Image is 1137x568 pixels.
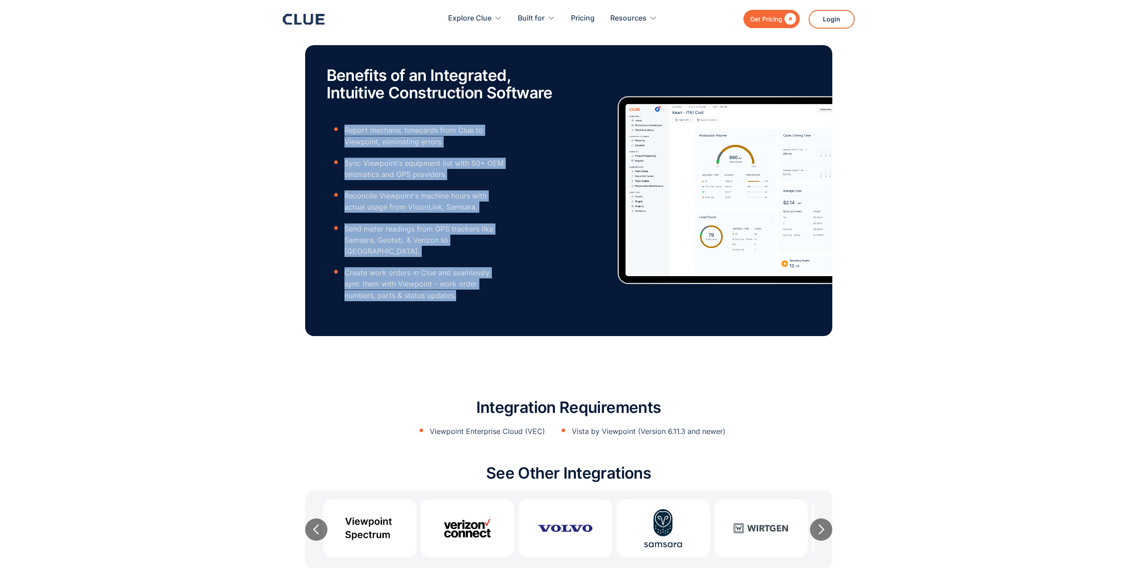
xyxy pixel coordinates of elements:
[714,499,808,557] img: wirtgen logo
[809,10,855,29] a: Login
[592,90,832,290] img: Image showing complete report in single pane of glass
[476,399,661,416] h2: Integration Requirements
[421,499,514,560] div: 2 of 10
[750,13,782,25] div: Get Pricing
[519,499,612,557] img: volvo logo with white background
[323,499,416,560] div: 1 of 10
[327,67,567,101] h2: Benefits of an Integrated, Intuitive Construction Software
[714,499,808,560] div: 5 of 10
[518,4,555,33] div: Built for
[344,125,505,147] p: Report mechanic timecards from Clue to Viewpoint, eliminating errors
[617,499,710,557] img: samsara logo
[448,4,491,33] div: Explore Clue
[743,10,800,28] a: Get Pricing
[344,190,505,213] p: Reconcile Viewpoint's machine hours with actual usage from VisionLink, Samsara.
[430,426,545,437] p: Viewpoint Enterprise Cloud (VEC)
[571,4,595,33] a: Pricing
[519,499,612,560] div: 3 of 10
[323,499,416,557] img: viewpoint spectrum
[344,223,505,257] p: Send meter readings from GPS trackers like Samsara, Geotab, & Verizon to [GEOGRAPHIC_DATA].
[610,4,657,33] div: Resources
[344,267,505,301] p: Create work orders in Clue and seamlessly sync them with Viewpoint - work order numbers, parts & ...
[448,4,502,33] div: Explore Clue
[810,518,832,541] div: next slide
[782,13,796,25] div: 
[812,499,906,560] div: 6 of 10
[617,499,710,560] div: 4 of 10
[518,4,545,33] div: Built for
[486,464,651,482] h2: See Other Integrations
[305,518,327,541] div: previous slide
[610,4,646,33] div: Resources
[421,499,514,557] img: verizon connect icon
[572,426,726,437] p: Vista by Viewpoint (Version 6.11.3 and newer)
[344,158,505,180] p: Sync Viewpoint's equipment list with 50+ OEM telematics and GPS providers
